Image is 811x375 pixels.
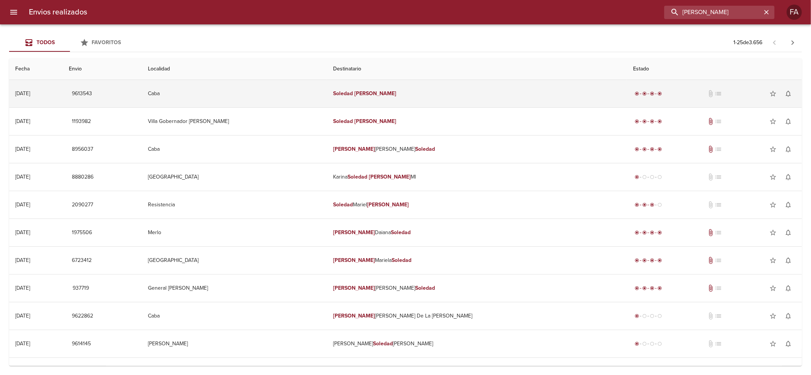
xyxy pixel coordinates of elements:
[142,80,327,107] td: Caba
[733,39,762,46] p: 1 - 25 de 3.656
[765,169,781,185] button: Agregar a favoritos
[15,285,30,291] div: [DATE]
[657,203,662,207] span: radio_button_unchecked
[633,90,663,97] div: Entregado
[784,284,792,292] span: notifications_none
[72,228,92,238] span: 1975506
[333,146,375,152] em: [PERSON_NAME]
[769,340,777,348] span: star_border
[650,314,654,318] span: radio_button_unchecked
[657,258,662,263] span: radio_button_checked
[633,229,663,236] div: Entregado
[707,340,714,348] span: No tiene documentos adjuntos
[635,286,639,290] span: radio_button_checked
[781,308,796,324] button: Activar notificaciones
[765,114,781,129] button: Agregar a favoritos
[5,3,23,21] button: menu
[69,115,94,129] button: 1193982
[650,175,654,179] span: radio_button_unchecked
[784,257,792,264] span: notifications_none
[657,91,662,96] span: radio_button_checked
[333,229,375,236] em: [PERSON_NAME]
[15,118,30,124] div: [DATE]
[635,230,639,235] span: radio_button_checked
[765,142,781,157] button: Agregar a favoritos
[142,302,327,330] td: Caba
[69,198,96,212] button: 2090277
[333,90,353,97] em: Soledad
[72,89,92,99] span: 9613543
[714,257,722,264] span: No tiene pedido asociado
[415,146,435,152] em: Soledad
[635,258,639,263] span: radio_button_checked
[142,58,327,80] th: Localidad
[707,312,714,320] span: No tiene documentos adjuntos
[15,90,30,97] div: [DATE]
[642,147,647,152] span: radio_button_checked
[369,174,411,180] em: [PERSON_NAME]
[650,341,654,346] span: radio_button_unchecked
[635,119,639,124] span: radio_button_checked
[642,341,647,346] span: radio_button_unchecked
[714,229,722,236] span: No tiene pedido asociado
[787,5,802,20] div: Abrir información de usuario
[765,86,781,101] button: Agregar a favoritos
[15,229,30,236] div: [DATE]
[633,284,663,292] div: Entregado
[72,256,92,265] span: 6723412
[769,284,777,292] span: star_border
[642,258,647,263] span: radio_button_checked
[781,225,796,240] button: Activar notificaciones
[72,117,91,126] span: 1193982
[781,114,796,129] button: Activar notificaciones
[354,90,397,97] em: [PERSON_NAME]
[650,147,654,152] span: radio_button_checked
[657,314,662,318] span: radio_button_unchecked
[707,201,714,209] span: No tiene documentos adjuntos
[69,281,93,295] button: 937719
[650,286,654,290] span: radio_button_checked
[635,91,639,96] span: radio_button_checked
[650,119,654,124] span: radio_button_checked
[37,39,55,46] span: Todos
[642,286,647,290] span: radio_button_checked
[142,163,327,191] td: [GEOGRAPHIC_DATA]
[327,191,627,219] td: Mariel
[15,146,30,152] div: [DATE]
[333,285,375,291] em: [PERSON_NAME]
[784,90,792,97] span: notifications_none
[635,175,639,179] span: radio_button_checked
[769,229,777,236] span: star_border
[142,136,327,163] td: Caba
[69,170,97,184] button: 8880286
[714,284,722,292] span: No tiene pedido asociado
[15,201,30,208] div: [DATE]
[327,136,627,163] td: [PERSON_NAME]
[633,145,663,153] div: Entregado
[9,34,131,52] div: Tabs Envios
[765,281,781,296] button: Agregar a favoritos
[142,191,327,219] td: Resistencia
[707,145,714,153] span: Tiene documentos adjuntos
[633,201,663,209] div: En viaje
[781,142,796,157] button: Activar notificaciones
[657,175,662,179] span: radio_button_unchecked
[142,247,327,274] td: [GEOGRAPHIC_DATA]
[72,311,93,321] span: 9622862
[9,58,63,80] th: Fecha
[784,201,792,209] span: notifications_none
[707,229,714,236] span: Tiene documentos adjuntos
[650,203,654,207] span: radio_button_checked
[72,284,90,293] span: 937719
[327,163,627,191] td: Karina Ml
[642,314,647,318] span: radio_button_unchecked
[784,340,792,348] span: notifications_none
[714,145,722,153] span: No tiene pedido asociado
[69,226,95,240] button: 1975506
[391,229,411,236] em: Soledad
[15,340,30,347] div: [DATE]
[650,230,654,235] span: radio_button_checked
[635,341,639,346] span: radio_button_checked
[72,172,94,182] span: 8880286
[69,87,95,101] button: 9613543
